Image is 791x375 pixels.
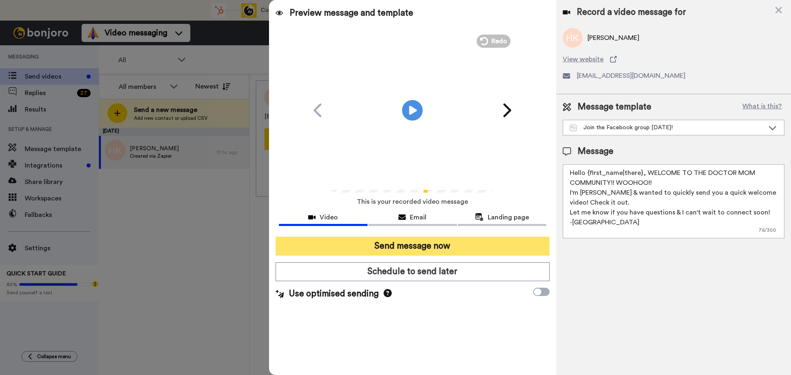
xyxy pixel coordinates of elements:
button: Send message now [276,237,550,256]
span: Message template [578,101,651,113]
span: Video [320,212,338,222]
img: Message-temps.svg [570,125,577,131]
span: / [352,173,355,183]
span: 1:26 [356,173,371,183]
span: Landing page [488,212,529,222]
button: Schedule to send later [276,262,550,281]
span: 0:00 [336,173,350,183]
span: Message [578,145,613,158]
div: Join the Facebook group [DATE]! [570,123,764,132]
span: Use optimised sending [289,288,379,300]
span: Email [410,212,426,222]
span: This is your recorded video message [357,193,468,211]
span: [EMAIL_ADDRESS][DOMAIN_NAME] [577,71,686,81]
button: What is this? [740,101,784,113]
textarea: Hello {first_name|there}, WELCOME TO THE DOCTOR MOM COMMUNITY!! WOOHOO!! I'm [PERSON_NAME] & want... [563,164,784,238]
